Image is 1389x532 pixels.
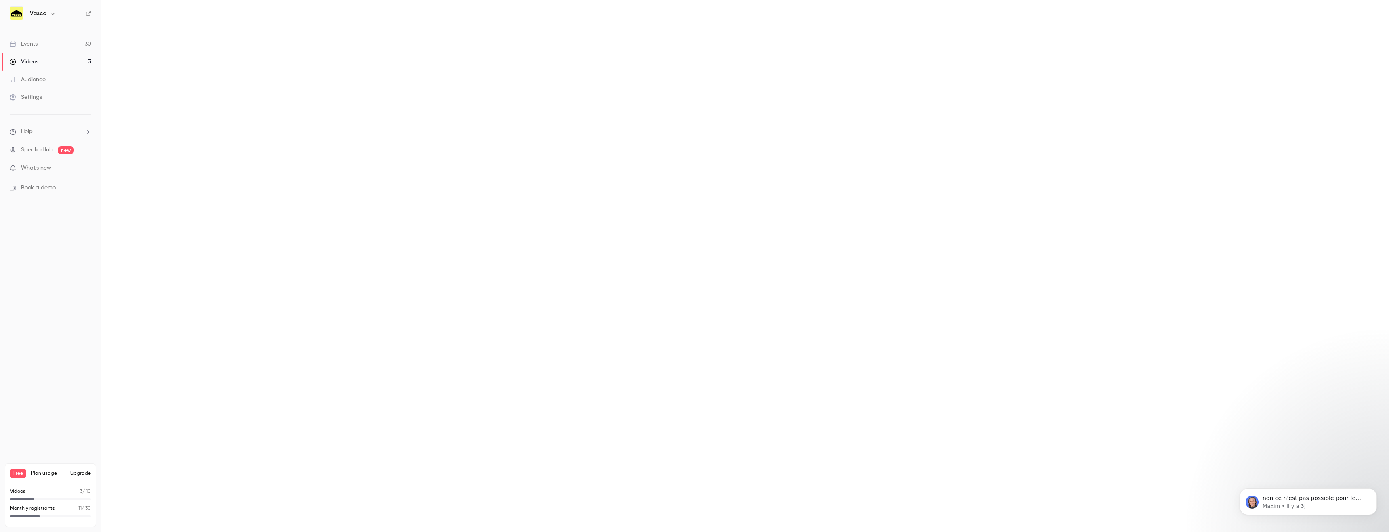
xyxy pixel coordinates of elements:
div: Events [10,40,38,48]
span: 3 [80,489,82,494]
p: / 10 [80,488,91,495]
div: Settings [10,93,42,101]
h6: Vasco [30,9,46,17]
span: 11 [78,506,82,511]
iframe: Intercom notifications message [1227,471,1389,528]
span: Book a demo [21,184,56,192]
span: Plan usage [31,470,65,477]
a: SpeakerHub [21,146,53,154]
img: Vasco [10,7,23,20]
p: / 30 [78,505,91,512]
li: help-dropdown-opener [10,128,91,136]
span: Help [21,128,33,136]
p: Videos [10,488,25,495]
span: What's new [21,164,51,172]
p: Monthly registrants [10,505,55,512]
button: Upgrade [70,470,91,477]
iframe: Noticeable Trigger [82,165,91,172]
div: Audience [10,75,46,84]
span: new [58,146,74,154]
span: Free [10,469,26,478]
div: Videos [10,58,38,66]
